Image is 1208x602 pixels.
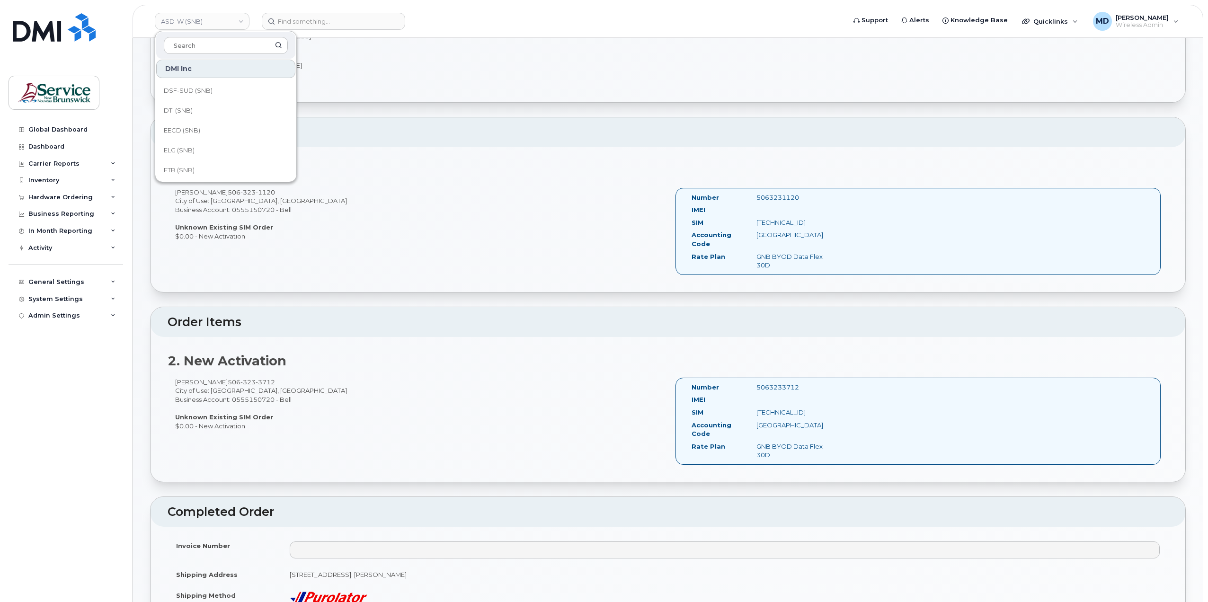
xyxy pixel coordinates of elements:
span: Wireless Admin [1116,21,1169,29]
label: Number [692,193,719,202]
h2: Order Items [168,316,1168,329]
label: Invoice Number [176,541,230,550]
input: Find something... [262,13,405,30]
div: [TECHNICAL_ID] [749,218,840,227]
div: 5063233712 [749,383,840,392]
h2: Completed Order [168,505,1168,519]
label: IMEI [692,395,705,404]
div: [PERSON_NAME] City of Use: [GEOGRAPHIC_DATA], [GEOGRAPHIC_DATA] Business Account: 0555150720 - Be... [168,188,668,240]
label: Accounting Code [692,421,742,438]
td: [STREET_ADDRESS] [241,26,661,55]
div: Matthew Deveau [1086,12,1185,31]
span: Alerts [909,16,929,25]
strong: Unknown Existing SIM Order [175,223,273,231]
span: 3712 [256,378,275,386]
strong: Unknown Existing SIM Order [175,413,273,421]
a: EECD (SNB) [156,121,295,140]
label: SIM [692,408,703,417]
span: FTB (SNB) [164,166,195,175]
span: 506 [228,188,275,196]
label: SIM [692,218,703,227]
span: Knowledge Base [950,16,1008,25]
label: Shipping Address [176,570,238,579]
span: DSF-SUD (SNB) [164,86,213,96]
span: Quicklinks [1033,18,1068,25]
a: DSF-SUD (SNB) [156,81,295,100]
span: 1120 [256,188,275,196]
div: Quicklinks [1015,12,1084,31]
h2: Order Items [168,126,1168,139]
strong: 2. New Activation [168,353,286,369]
div: [TECHNICAL_ID] [749,408,840,417]
a: FTB (SNB) [156,161,295,180]
div: 5063231120 [749,193,840,202]
div: DMI Inc [156,60,295,78]
label: Shipping Method [176,591,236,600]
label: Rate Plan [692,252,725,261]
span: 323 [240,188,256,196]
span: [PERSON_NAME] [1116,14,1169,21]
div: [GEOGRAPHIC_DATA] [749,421,840,430]
label: IMEI [692,205,705,214]
span: DTI (SNB) [164,106,193,115]
span: 323 [240,378,256,386]
span: MD [1096,16,1109,27]
div: GNB BYOD Data Flex 30D [749,442,840,460]
a: Knowledge Base [936,11,1014,30]
td: [PERSON_NAME] [241,55,661,76]
label: Rate Plan [692,442,725,451]
span: Support [862,16,888,25]
div: [PERSON_NAME] City of Use: [GEOGRAPHIC_DATA], [GEOGRAPHIC_DATA] Business Account: 0555150720 - Be... [168,378,668,430]
div: [GEOGRAPHIC_DATA] [749,230,840,239]
a: Support [847,11,895,30]
a: Alerts [895,11,936,30]
a: ELG (SNB) [156,141,295,160]
a: DTI (SNB) [156,101,295,120]
input: Search [164,37,288,54]
span: EECD (SNB) [164,126,200,135]
label: Number [692,383,719,392]
a: ASD-W (SNB) [155,13,249,30]
label: Accounting Code [692,230,742,248]
span: ELG (SNB) [164,146,195,155]
span: 506 [228,378,275,386]
td: [STREET_ADDRESS]: [PERSON_NAME] [281,564,1168,585]
div: GNB BYOD Data Flex 30D [749,252,840,270]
